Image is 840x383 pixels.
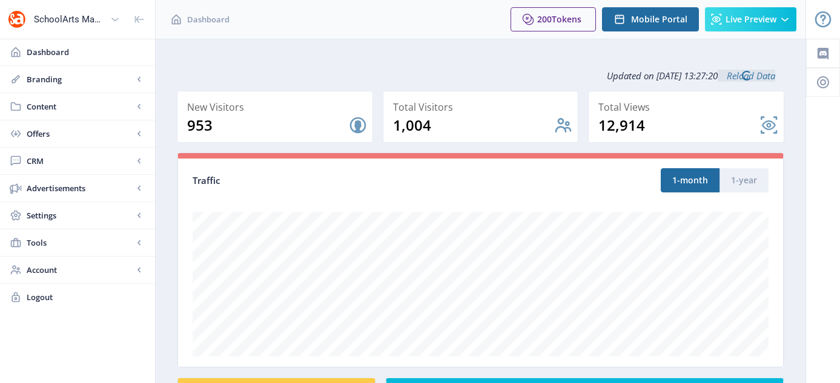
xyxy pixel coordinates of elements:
[719,168,769,192] button: 1-year
[602,7,699,31] button: Mobile Portal
[598,116,759,135] div: 12,914
[27,128,133,140] span: Offers
[187,13,230,25] span: Dashboard
[27,182,133,194] span: Advertisements
[726,15,776,24] span: Live Preview
[511,7,596,31] button: 200Tokens
[187,99,368,116] div: New Visitors
[187,116,348,135] div: 953
[27,73,133,85] span: Branding
[27,155,133,167] span: CRM
[27,291,145,303] span: Logout
[661,168,719,192] button: 1-month
[177,61,784,91] div: Updated on [DATE] 13:27:20
[27,237,133,249] span: Tools
[27,46,145,58] span: Dashboard
[598,99,779,116] div: Total Views
[552,13,581,25] span: Tokens
[393,99,574,116] div: Total Visitors
[27,209,133,221] span: Settings
[193,174,481,188] div: Traffic
[27,264,133,276] span: Account
[393,116,554,135] div: 1,004
[34,6,105,33] div: SchoolArts Magazine
[718,70,775,82] a: Reload Data
[705,7,796,31] button: Live Preview
[27,100,133,113] span: Content
[631,15,687,24] span: Mobile Portal
[7,10,27,29] img: properties.app_icon.png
